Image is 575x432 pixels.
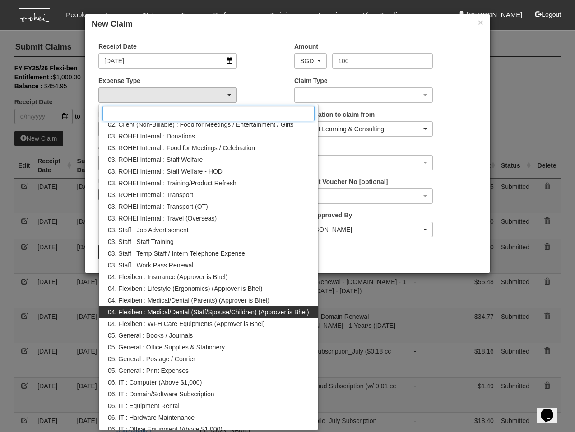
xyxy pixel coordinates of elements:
[108,319,265,328] span: 04. Flexiben : WFH Care Equipments (Approver is Bhel)
[108,366,189,375] span: 05. General : Print Expenses
[108,343,225,352] span: 05. General : Office Supplies & Stationery
[108,120,294,129] span: 02. Client (Non-Billable) : Food for Meetings / Entertainment / Gifts
[108,214,217,223] span: 03. ROHEI Internal : Travel (Overseas)
[108,190,193,199] span: 03. ROHEI Internal : Transport
[294,211,352,220] label: To Be Approved By
[98,42,137,51] label: Receipt Date
[108,249,245,258] span: 03. Staff : Temp Staff / Intern Telephone Expense
[108,272,227,281] span: 04. Flexiben : Insurance (Approver is Bhel)
[92,19,133,28] b: New Claim
[108,390,214,399] span: 06. IT : Domain/Software Subscription
[108,202,208,211] span: 03. ROHEI Internal : Transport (OT)
[108,261,193,270] span: 03. Staff : Work Pass Renewal
[300,225,422,234] div: [PERSON_NAME]
[300,56,315,65] div: SGD
[108,401,180,410] span: 06. IT : Equipment Rental
[294,121,433,137] button: ROHEI Learning & Consulting
[108,237,174,246] span: 03. Staff : Staff Training
[294,177,388,186] label: Payment Voucher No [optional]
[108,143,255,152] span: 03. ROHEI Internal : Food for Meetings / Celebration
[537,396,566,423] iframe: chat widget
[108,179,236,188] span: 03. ROHEI Internal : Training/Product Refresh
[108,296,269,305] span: 04. Flexiben : Medical/Dental (Parents) (Approver is Bhel)
[98,53,237,69] input: d/m/yyyy
[108,308,309,317] span: 04. Flexiben : Medical/Dental (Staff/Spouse/Children) (Approver is Bhel)
[108,413,195,422] span: 06. IT : Hardware Maintenance
[108,331,193,340] span: 05. General : Books / Journals
[108,354,195,363] span: 05. General : Postage / Courier
[102,106,315,121] input: Search
[108,225,189,234] span: 03. Staff : Job Advertisement
[294,76,328,85] label: Claim Type
[294,53,327,69] button: SGD
[294,110,375,119] label: Organisation to claim from
[300,124,422,133] div: ROHEI Learning & Consulting
[294,42,318,51] label: Amount
[294,222,433,237] button: Shuhui Lee
[108,155,203,164] span: 03. ROHEI Internal : Staff Welfare
[108,132,195,141] span: 03. ROHEI Internal : Donations
[108,167,223,176] span: 03. ROHEI Internal : Staff Welfare - HOD
[108,284,262,293] span: 04. Flexiben : Lifestyle (Ergonomics) (Approver is Bhel)
[98,76,140,85] label: Expense Type
[478,18,483,27] button: ×
[108,378,202,387] span: 06. IT : Computer (Above $1,000)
